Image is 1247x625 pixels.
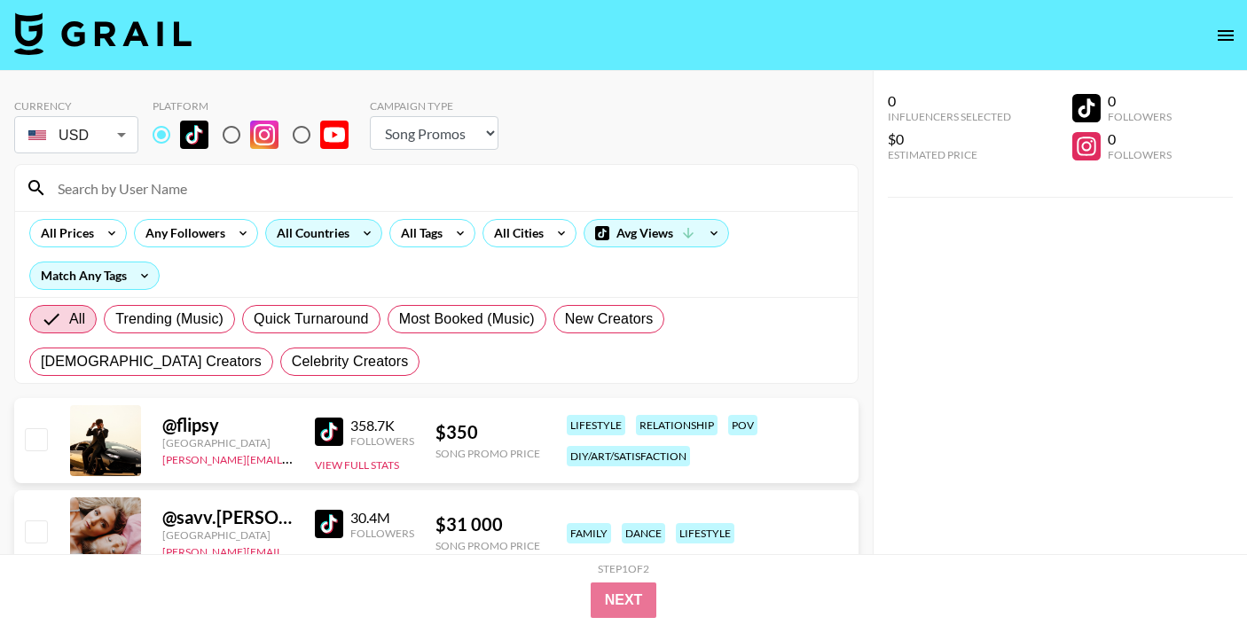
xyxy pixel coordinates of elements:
div: @ flipsy [162,414,294,436]
div: pov [728,415,757,435]
div: Followers [350,527,414,540]
button: View Full Stats [315,551,399,564]
img: Instagram [250,121,278,149]
div: Influencers Selected [888,110,1011,123]
div: lifestyle [567,415,625,435]
div: diy/art/satisfaction [567,446,690,466]
iframe: Drift Widget Chat Controller [1158,536,1226,604]
div: lifestyle [676,523,734,543]
a: [PERSON_NAME][EMAIL_ADDRESS][DOMAIN_NAME] [162,542,425,559]
button: View Full Stats [315,458,399,472]
div: [GEOGRAPHIC_DATA] [162,436,294,449]
img: TikTok [315,510,343,538]
div: All Cities [483,220,547,246]
div: relationship [636,415,718,435]
span: All [69,309,85,330]
div: Estimated Price [888,148,1011,161]
div: All Prices [30,220,98,246]
div: 30.4M [350,509,414,527]
div: 0 [1108,130,1172,148]
div: Avg Views [584,220,728,246]
div: USD [18,120,135,151]
div: 0 [888,92,1011,110]
div: All Tags [390,220,446,246]
div: Followers [1108,148,1172,161]
img: YouTube [320,121,349,149]
span: Trending (Music) [115,309,224,330]
span: Celebrity Creators [292,351,409,372]
div: All Countries [266,220,353,246]
div: Song Promo Price [435,447,540,460]
div: Currency [14,99,138,113]
div: 0 [1108,92,1172,110]
button: open drawer [1208,18,1243,53]
div: $ 31 000 [435,513,540,535]
div: [GEOGRAPHIC_DATA] [162,528,294,542]
div: Step 1 of 2 [598,562,649,575]
div: Followers [1108,110,1172,123]
span: [DEMOGRAPHIC_DATA] Creators [41,351,262,372]
div: $0 [888,130,1011,148]
span: New Creators [565,309,654,330]
a: [PERSON_NAME][EMAIL_ADDRESS][DOMAIN_NAME] [162,449,425,466]
div: 358.7K [350,417,414,434]
div: @ savv.[PERSON_NAME] [162,506,294,528]
div: Match Any Tags [30,262,159,289]
div: Platform [153,99,363,113]
img: TikTok [180,121,208,149]
img: TikTok [315,418,343,446]
div: Followers [350,434,414,448]
div: Song Promo Price [435,539,540,552]
span: Quick Turnaround [254,309,369,330]
span: Most Booked (Music) [399,309,535,330]
div: Campaign Type [370,99,498,113]
img: Grail Talent [14,12,192,55]
input: Search by User Name [47,174,847,202]
button: Next [591,582,657,618]
div: family [567,523,611,543]
div: dance [622,523,665,543]
div: $ 350 [435,421,540,443]
div: Any Followers [135,220,229,246]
